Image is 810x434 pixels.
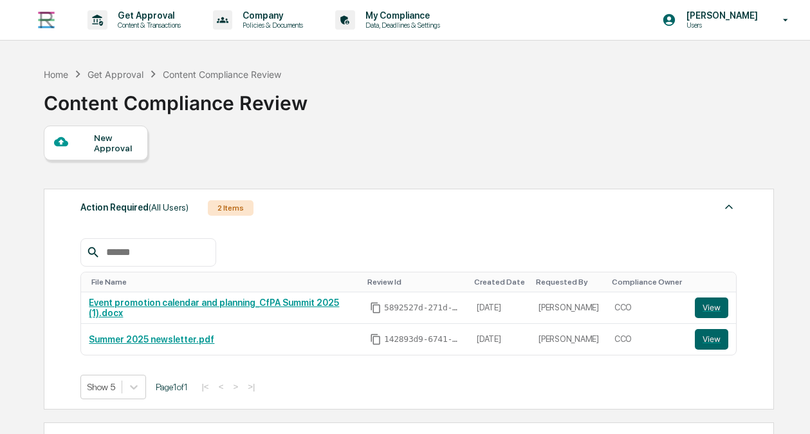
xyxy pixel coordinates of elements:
[163,69,281,80] div: Content Compliance Review
[676,10,764,21] p: [PERSON_NAME]
[232,21,309,30] p: Policies & Documents
[232,10,309,21] p: Company
[607,292,687,324] td: CCO
[80,199,189,216] div: Action Required
[370,334,382,345] span: Copy Id
[31,5,62,35] img: logo
[721,199,737,214] img: caret
[612,278,682,287] div: Toggle SortBy
[107,21,187,30] p: Content & Transactions
[198,381,212,392] button: |<
[156,382,188,392] span: Page 1 of 1
[695,329,728,350] button: View
[474,278,526,287] div: Toggle SortBy
[531,324,607,355] td: [PERSON_NAME]
[87,69,143,80] div: Get Approval
[536,278,602,287] div: Toggle SortBy
[94,133,137,153] div: New Approval
[44,69,68,80] div: Home
[215,381,228,392] button: <
[384,334,461,344] span: 142893d9-6741-4aa9-ad97-dec5cbf5fdb9
[229,381,242,392] button: >
[697,278,731,287] div: Toggle SortBy
[44,81,308,115] div: Content Compliance Review
[244,381,259,392] button: >|
[676,21,764,30] p: Users
[355,10,446,21] p: My Compliance
[367,278,464,287] div: Toggle SortBy
[384,303,461,313] span: 5892527d-271d-4a62-bae5-a9255245cf45
[89,334,214,344] a: Summer 2025 newsletter.pdf
[607,324,687,355] td: CCO
[370,302,382,314] span: Copy Id
[208,200,253,216] div: 2 Items
[149,202,189,212] span: (All Users)
[89,297,339,318] a: Event promotion calendar and planning_CfPA Summit 2025 (1).docx
[355,21,446,30] p: Data, Deadlines & Settings
[107,10,187,21] p: Get Approval
[695,297,728,318] button: View
[469,292,531,324] td: [DATE]
[531,292,607,324] td: [PERSON_NAME]
[469,324,531,355] td: [DATE]
[91,278,357,287] div: Toggle SortBy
